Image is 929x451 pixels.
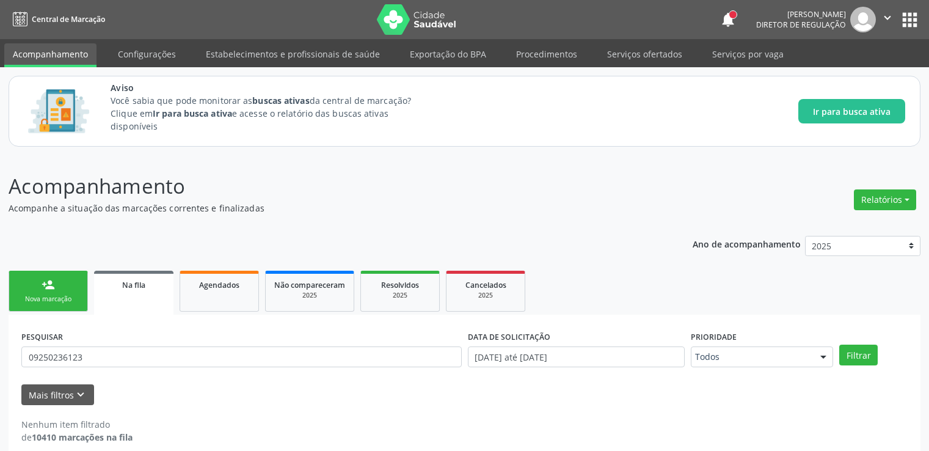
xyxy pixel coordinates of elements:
[599,43,691,65] a: Serviços ofertados
[9,202,647,215] p: Acompanhe a situação das marcações correntes e finalizadas
[401,43,495,65] a: Exportação do BPA
[21,431,133,444] div: de
[274,291,345,300] div: 2025
[122,280,145,290] span: Na fila
[839,345,878,365] button: Filtrar
[508,43,586,65] a: Procedimentos
[899,9,920,31] button: apps
[42,278,55,291] div: person_add
[695,351,809,363] span: Todos
[21,384,94,406] button: Mais filtroskeyboard_arrow_down
[24,84,93,139] img: Imagem de CalloutCard
[455,291,516,300] div: 2025
[813,105,891,118] span: Ir para busca ativa
[468,346,685,367] input: Selecione um intervalo
[465,280,506,290] span: Cancelados
[153,108,232,119] strong: Ir para busca ativa
[720,11,737,28] button: notifications
[74,388,87,402] i: keyboard_arrow_down
[876,7,899,32] button: 
[370,291,431,300] div: 2025
[704,43,792,65] a: Serviços por vaga
[32,14,105,24] span: Central de Marcação
[9,171,647,202] p: Acompanhamento
[199,280,239,290] span: Agendados
[4,43,97,67] a: Acompanhamento
[18,295,79,304] div: Nova marcação
[381,280,419,290] span: Resolvidos
[111,94,434,133] p: Você sabia que pode monitorar as da central de marcação? Clique em e acesse o relatório das busca...
[468,328,550,346] label: DATA DE SOLICITAÇÃO
[252,95,309,106] strong: buscas ativas
[756,20,846,30] span: Diretor de regulação
[798,99,905,123] button: Ir para busca ativa
[854,189,916,210] button: Relatórios
[850,7,876,32] img: img
[32,431,133,443] strong: 10410 marcações na fila
[21,346,462,367] input: Nome, CNS
[9,9,105,29] a: Central de Marcação
[693,236,801,251] p: Ano de acompanhamento
[756,9,846,20] div: [PERSON_NAME]
[21,328,63,346] label: PESQUISAR
[691,328,737,346] label: Prioridade
[274,280,345,290] span: Não compareceram
[197,43,388,65] a: Estabelecimentos e profissionais de saúde
[881,11,894,24] i: 
[21,418,133,431] div: Nenhum item filtrado
[109,43,184,65] a: Configurações
[111,81,434,94] span: Aviso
